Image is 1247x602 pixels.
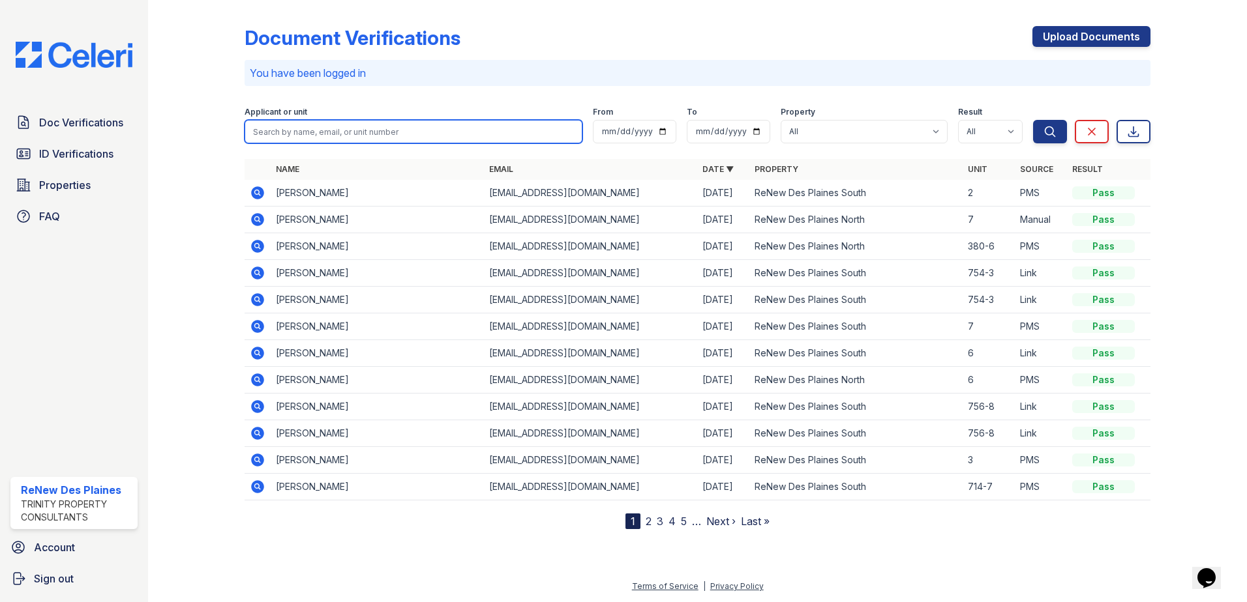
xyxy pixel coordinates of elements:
img: CE_Logo_Blue-a8612792a0a2168367f1c8372b55b34899dd931a85d93a1a3d3e32e68fde9ad4.png [5,42,143,68]
div: Pass [1072,480,1135,493]
td: [EMAIL_ADDRESS][DOMAIN_NAME] [484,207,697,233]
td: [EMAIL_ADDRESS][DOMAIN_NAME] [484,394,697,420]
td: [DATE] [697,394,749,420]
td: ReNew Des Plaines North [749,367,963,394]
div: Pass [1072,240,1135,253]
td: [DATE] [697,313,749,340]
div: Pass [1072,213,1135,226]
td: 714-7 [963,474,1015,500]
td: ReNew Des Plaines South [749,287,963,313]
div: Pass [1072,266,1135,279]
td: [EMAIL_ADDRESS][DOMAIN_NAME] [484,367,697,394]
td: 6 [963,367,1015,394]
td: [PERSON_NAME] [271,260,484,287]
td: [EMAIL_ADDRESS][DOMAIN_NAME] [484,474,697,500]
td: [PERSON_NAME] [271,474,484,500]
td: [EMAIL_ADDRESS][DOMAIN_NAME] [484,180,697,207]
td: [PERSON_NAME] [271,313,484,340]
td: [PERSON_NAME] [271,340,484,367]
td: [EMAIL_ADDRESS][DOMAIN_NAME] [484,447,697,474]
span: Properties [39,177,91,193]
label: From [593,107,613,117]
td: Link [1015,394,1067,420]
td: PMS [1015,313,1067,340]
div: Pass [1072,453,1135,466]
td: [DATE] [697,207,749,233]
div: | [703,581,706,591]
td: [PERSON_NAME] [271,447,484,474]
td: [PERSON_NAME] [271,420,484,447]
td: PMS [1015,233,1067,260]
label: Applicant or unit [245,107,307,117]
td: [PERSON_NAME] [271,394,484,420]
td: 754-3 [963,287,1015,313]
span: … [692,513,701,529]
td: ReNew Des Plaines North [749,233,963,260]
td: [DATE] [697,340,749,367]
td: ReNew Des Plaines South [749,340,963,367]
td: [DATE] [697,447,749,474]
td: [EMAIL_ADDRESS][DOMAIN_NAME] [484,313,697,340]
td: ReNew Des Plaines South [749,260,963,287]
iframe: chat widget [1192,550,1234,589]
a: Account [5,534,143,560]
a: Last » [741,515,770,528]
td: 380-6 [963,233,1015,260]
a: Email [489,164,513,174]
td: Manual [1015,207,1067,233]
td: ReNew Des Plaines North [749,207,963,233]
td: [PERSON_NAME] [271,207,484,233]
td: [DATE] [697,420,749,447]
div: ReNew Des Plaines [21,482,132,498]
a: Source [1020,164,1053,174]
td: [EMAIL_ADDRESS][DOMAIN_NAME] [484,287,697,313]
td: [EMAIL_ADDRESS][DOMAIN_NAME] [484,260,697,287]
td: ReNew Des Plaines South [749,474,963,500]
div: Pass [1072,400,1135,413]
td: PMS [1015,447,1067,474]
td: [DATE] [697,180,749,207]
a: 5 [681,515,687,528]
div: Pass [1072,320,1135,333]
td: [DATE] [697,474,749,500]
td: [PERSON_NAME] [271,367,484,394]
label: Property [781,107,815,117]
td: [DATE] [697,287,749,313]
a: Unit [968,164,987,174]
td: Link [1015,260,1067,287]
a: FAQ [10,203,138,229]
td: 3 [963,447,1015,474]
label: Result [958,107,982,117]
a: ID Verifications [10,141,138,167]
div: Pass [1072,347,1135,360]
p: You have been logged in [250,65,1145,81]
a: Properties [10,172,138,198]
td: 2 [963,180,1015,207]
a: Date ▼ [702,164,734,174]
td: ReNew Des Plaines South [749,447,963,474]
td: ReNew Des Plaines South [749,420,963,447]
td: PMS [1015,367,1067,394]
td: PMS [1015,180,1067,207]
span: Doc Verifications [39,115,123,130]
td: [PERSON_NAME] [271,233,484,260]
td: ReNew Des Plaines South [749,394,963,420]
td: 756-8 [963,394,1015,420]
a: Next › [706,515,736,528]
a: 4 [669,515,676,528]
a: 2 [646,515,652,528]
a: Terms of Service [632,581,699,591]
td: [DATE] [697,367,749,394]
td: 7 [963,207,1015,233]
input: Search by name, email, or unit number [245,120,582,143]
td: Link [1015,420,1067,447]
td: [DATE] [697,233,749,260]
div: Document Verifications [245,26,460,50]
span: ID Verifications [39,146,113,162]
td: 756-8 [963,420,1015,447]
td: [PERSON_NAME] [271,287,484,313]
td: ReNew Des Plaines South [749,313,963,340]
a: Result [1072,164,1103,174]
div: 1 [625,513,640,529]
span: Sign out [34,571,74,586]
